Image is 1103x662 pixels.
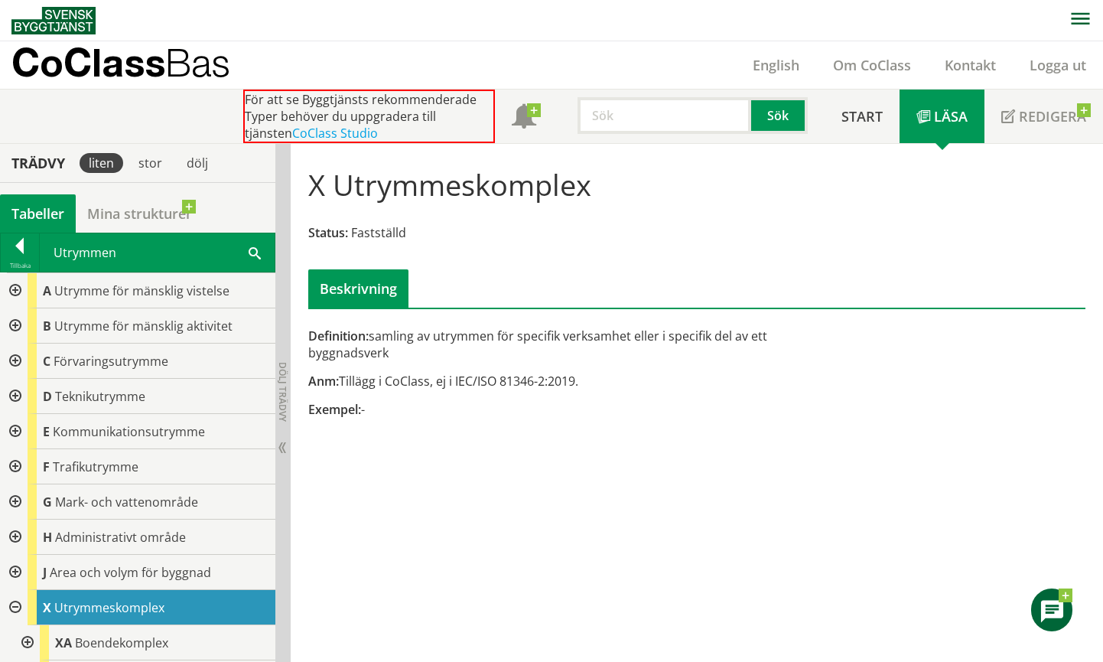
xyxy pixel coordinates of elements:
a: Start [825,90,900,143]
div: - [308,401,820,418]
span: Teknikutrymme [55,388,145,405]
div: dölj [177,153,217,173]
span: Utrymme för mänsklig aktivitet [54,318,233,334]
span: B [43,318,51,334]
span: Fastställd [351,224,406,241]
span: Läsa [934,107,968,126]
a: Läsa [900,90,984,143]
input: Sök [578,97,751,134]
span: Status: [308,224,348,241]
span: Exempel: [308,401,361,418]
span: Administrativt område [55,529,186,546]
span: Dölj trädvy [276,362,289,422]
span: Mark- och vattenområde [55,494,198,510]
span: XA [55,634,72,651]
div: Utrymmen [40,233,275,272]
div: Tillbaka [1,259,39,272]
span: X [43,599,51,616]
div: liten [80,153,123,173]
span: D [43,388,52,405]
span: Kommunikationsutrymme [53,423,205,440]
span: Notifikationer [512,106,536,130]
span: G [43,494,52,510]
span: Trafikutrymme [53,458,138,475]
a: Mina strukturer [76,194,203,233]
p: CoClass [11,54,230,71]
span: Area och volym för byggnad [50,564,211,581]
span: Sök i tabellen [249,244,261,260]
span: Utrymme för mänsklig vistelse [54,282,229,299]
span: Utrymmeskomplex [54,599,164,616]
span: Redigera [1019,107,1086,126]
div: För att se Byggtjänsts rekommenderade Typer behöver du uppgradera till tjänsten [243,90,495,143]
img: Svensk Byggtjänst [11,7,96,34]
span: C [43,353,50,370]
a: CoClassBas [11,41,263,89]
a: Om CoClass [816,56,928,74]
h1: X Utrymmeskomplex [308,168,591,201]
div: samling av utrymmen för specifik verksamhet eller i specifik del av ett byggnadsverk [308,328,820,361]
span: Anm: [308,373,339,390]
div: Tillägg i CoClass, ej i IEC/ISO 81346-2:2019. [308,373,820,390]
span: Förvaringsutrymme [54,353,168,370]
span: A [43,282,51,299]
a: Logga ut [1013,56,1103,74]
span: Start [841,107,883,126]
a: English [736,56,816,74]
div: Gå till informationssidan för CoClass Studio [12,625,275,660]
div: Trädvy [3,155,73,171]
span: Definition: [308,328,369,344]
span: J [43,564,47,581]
span: Bas [165,40,230,85]
span: E [43,423,50,440]
span: H [43,529,52,546]
a: CoClass Studio [292,125,378,142]
span: Boendekomplex [75,634,168,651]
a: Redigera [984,90,1103,143]
a: Kontakt [928,56,1013,74]
div: stor [129,153,171,173]
span: F [43,458,50,475]
button: Sök [751,97,808,134]
div: Beskrivning [308,269,408,308]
